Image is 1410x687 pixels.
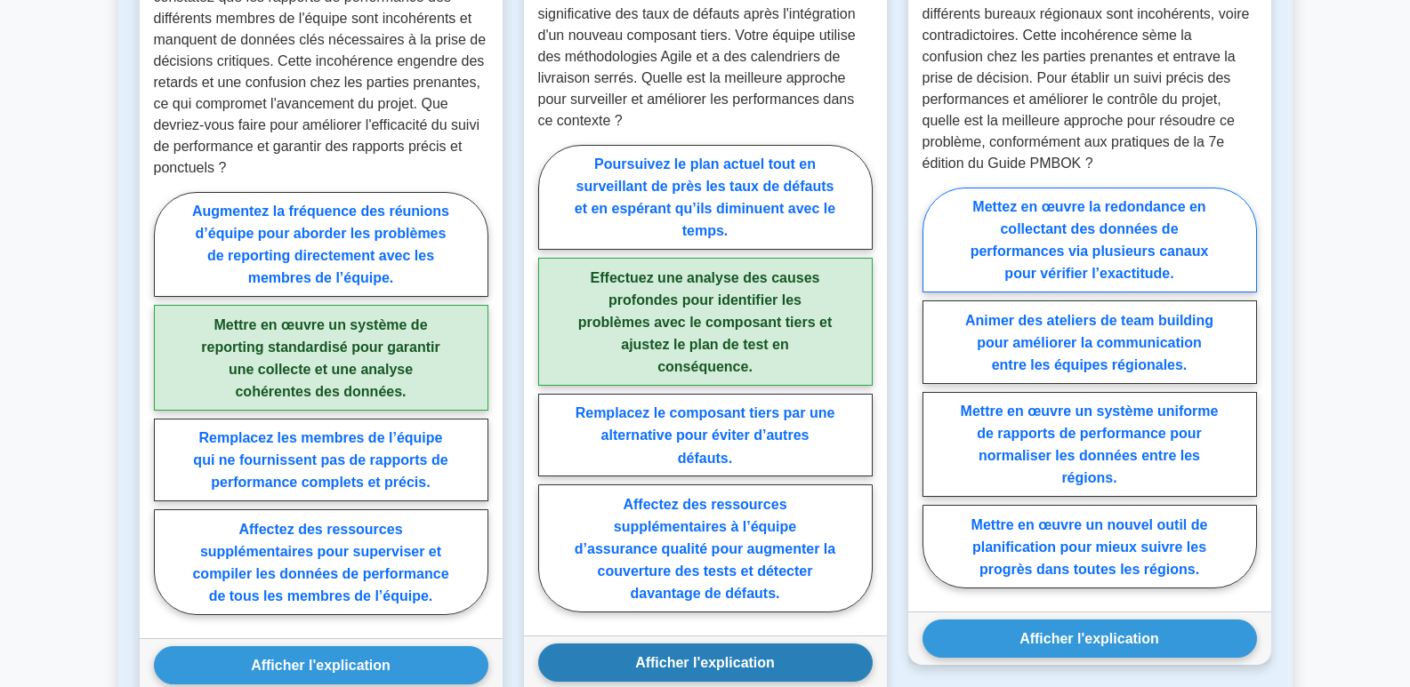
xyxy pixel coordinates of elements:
[961,403,1219,485] font: Mettre en œuvre un système uniforme de rapports de performance pour normaliser les données entre ...
[923,619,1257,658] button: Afficher l'explication
[201,316,439,398] font: Mettre en œuvre un système de reporting standardisé pour garantir une collecte et une analyse coh...
[1019,631,1159,646] font: Afficher l'explication
[193,430,447,490] font: Remplacez les membres de l’équipe qui ne fournissent pas de rapports de performance complets et p...
[971,199,1209,281] font: Mettez en œuvre la redondance en collectant des données de performances via plusieurs canaux pour...
[538,643,873,682] button: Afficher l'explication
[154,646,488,684] button: Afficher l'explication
[251,658,391,673] font: Afficher l'explication
[575,496,835,601] font: Affectez des ressources supplémentaires à l’équipe d’assurance qualité pour augmenter la couvertu...
[192,204,449,285] font: Augmentez la fréquence des réunions d’équipe pour aborder les problèmes de reporting directement ...
[576,405,835,465] font: Remplacez le composant tiers par une alternative pour éviter d’autres défauts.
[965,312,1213,371] font: Animer des ateliers de team building pour améliorer la communication entre les équipes régionales.
[578,269,832,374] font: Effectuez une analyse des causes profondes pour identifier les problèmes avec le composant tiers ...
[192,521,448,603] font: Affectez des ressources supplémentaires pour superviser et compiler les données de performance de...
[971,516,1208,576] font: Mettre en œuvre un nouvel outil de planification pour mieux suivre les progrès dans toutes les ré...
[575,156,835,238] font: Poursuivez le plan actuel tout en surveillant de près les taux de défauts et en espérant qu’ils d...
[635,655,775,670] font: Afficher l'explication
